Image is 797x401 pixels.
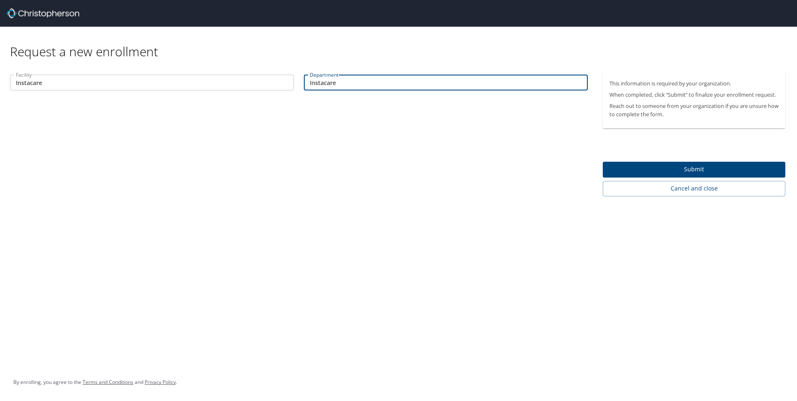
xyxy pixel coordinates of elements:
[609,183,779,194] span: Cancel and close
[13,372,177,393] div: By enrolling, you agree to the and .
[603,181,785,196] button: Cancel and close
[304,75,588,90] input: EX:
[10,75,294,90] input: EX:
[609,91,779,99] p: When completed, click “Submit” to finalize your enrollment request.
[83,378,133,386] a: Terms and Conditions
[609,80,779,88] p: This information is required by your organization.
[10,27,792,60] div: Request a new enrollment
[603,162,785,178] button: Submit
[609,164,779,175] span: Submit
[609,102,779,118] p: Reach out to someone from your organization if you are unsure how to complete the form.
[7,8,79,18] img: cbt logo
[145,378,176,386] a: Privacy Policy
